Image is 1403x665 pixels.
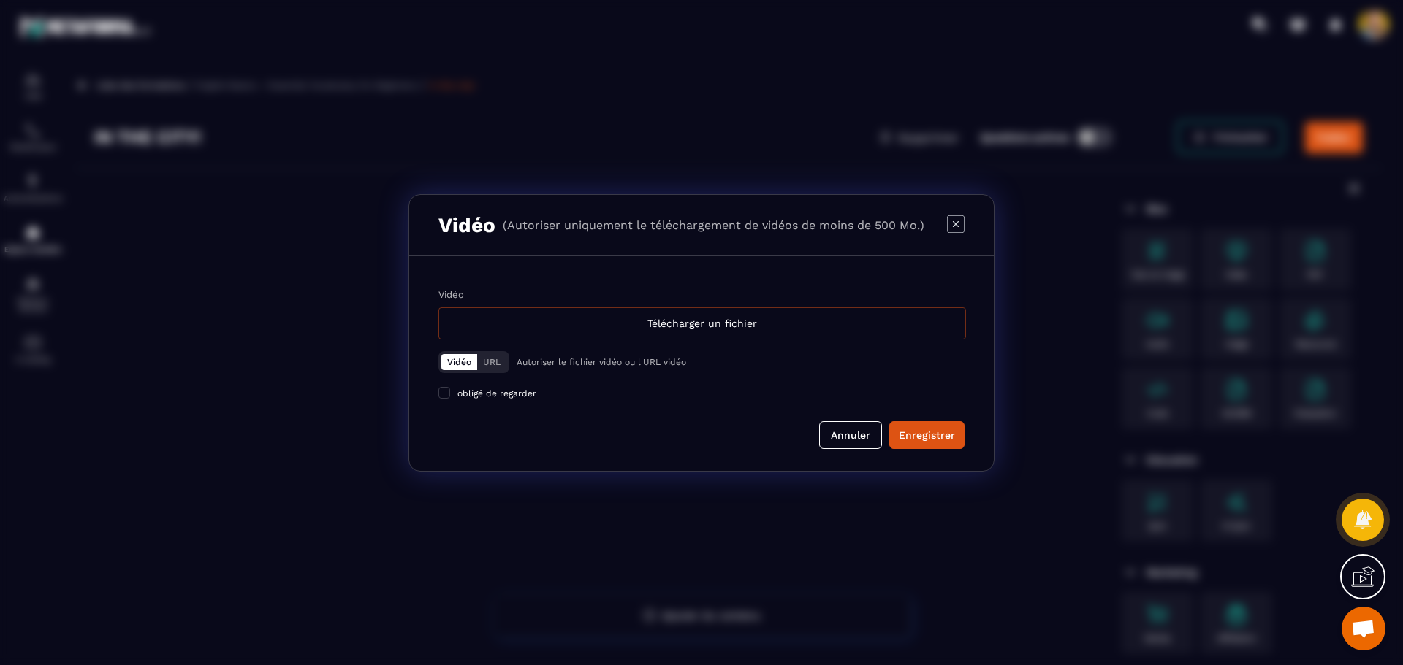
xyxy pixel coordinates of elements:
button: URL [477,354,506,370]
div: Enregistrer [899,428,955,442]
button: Vidéo [441,354,477,370]
label: Vidéo [438,289,464,300]
div: Ouvrir le chat [1342,607,1385,650]
p: (Autoriser uniquement le téléchargement de vidéos de moins de 500 Mo.) [503,218,924,232]
button: Annuler [819,421,882,449]
div: Télécharger un fichier [438,307,966,339]
button: Enregistrer [889,421,965,449]
span: obligé de regarder [457,388,536,399]
p: Autoriser le fichier vidéo ou l'URL vidéo [517,357,686,367]
h3: Vidéo [438,213,495,237]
